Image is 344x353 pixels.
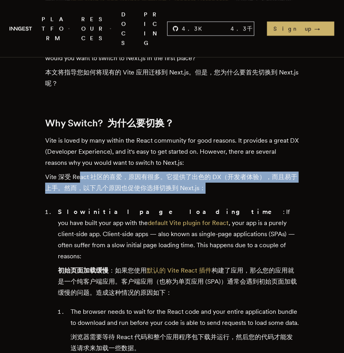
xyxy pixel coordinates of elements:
[148,219,229,227] a: default Vite plugin for React
[144,10,167,48] a: PRICING
[45,118,299,129] h2: Why Switch?
[42,10,70,48] button: PLATFORM
[315,25,328,32] span: →
[45,69,298,87] font: 本文将指导您如何将现有的 Vite 应用迁移到 Next.js。但是，您为什么要首先切换到 Next.js 呢？
[107,117,174,129] font: 为什么要切换？
[58,267,297,296] font: ：如果您使用 构建了应用，那么您的应用就是一个纯客户端应用。客户端应用（也称为单页应用 (SPA)）通常会遇到初始页面加载缓慢的问题。造成这种情况的原因如下：
[42,14,70,43] span: PLATFORM
[45,173,297,192] font: Vite 深受 React 社区的喜爱，原因有很多。它提供了出色的 DX（开发者体验），而且易于上手。然而，以下几个原因也促使你选择切换到 Next.js：
[58,208,283,216] strong: Slow initial page loading time
[45,135,299,197] p: Vite is loved by many within the React community for good reasons. It provides a great DX (Develo...
[267,21,334,36] a: Sign up
[231,25,252,32] font: 4.3千
[182,25,252,32] span: 4.3 K
[80,10,112,48] button: RESOURCES
[147,267,212,274] a: 默认的 Vite React 插件
[45,42,299,92] p: This article will guide you through how to migrate an existing Vite app to Next.js. But why would...
[58,267,109,274] strong: 初始页面加载缓慢
[80,14,112,43] span: RESOURCES
[121,10,134,48] a: DOCS
[71,333,293,352] font: 浏览器需要等待 React 代码和整个应用程序包下载并运行，然后您的代码才能发送请求来加载一些数据。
